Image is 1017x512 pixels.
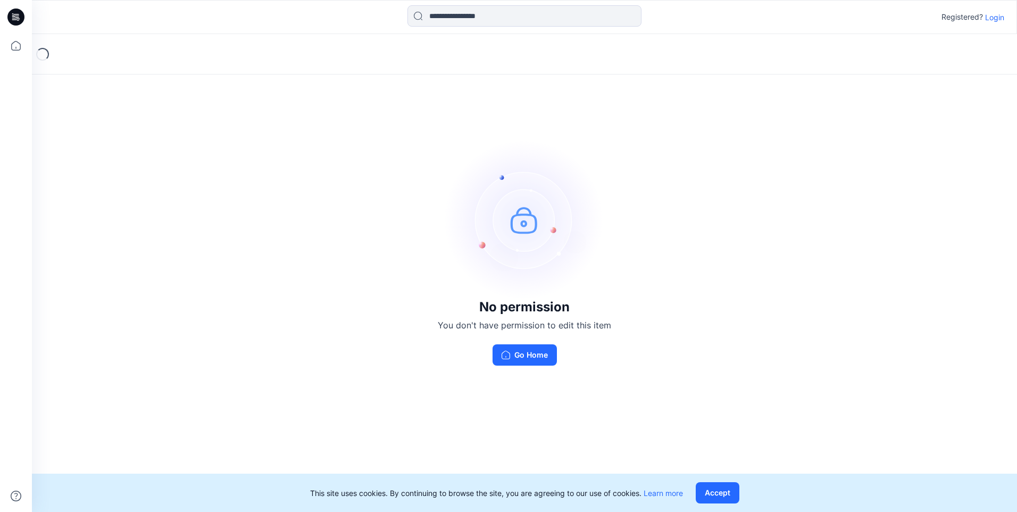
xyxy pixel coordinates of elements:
a: Learn more [644,489,683,498]
button: Go Home [493,344,557,366]
p: Login [985,12,1004,23]
p: This site uses cookies. By continuing to browse the site, you are agreeing to our use of cookies. [310,488,683,499]
h3: No permission [438,300,611,315]
p: You don't have permission to edit this item [438,319,611,332]
p: Registered? [941,11,983,23]
img: no-perm.svg [445,140,604,300]
button: Accept [696,482,739,503]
